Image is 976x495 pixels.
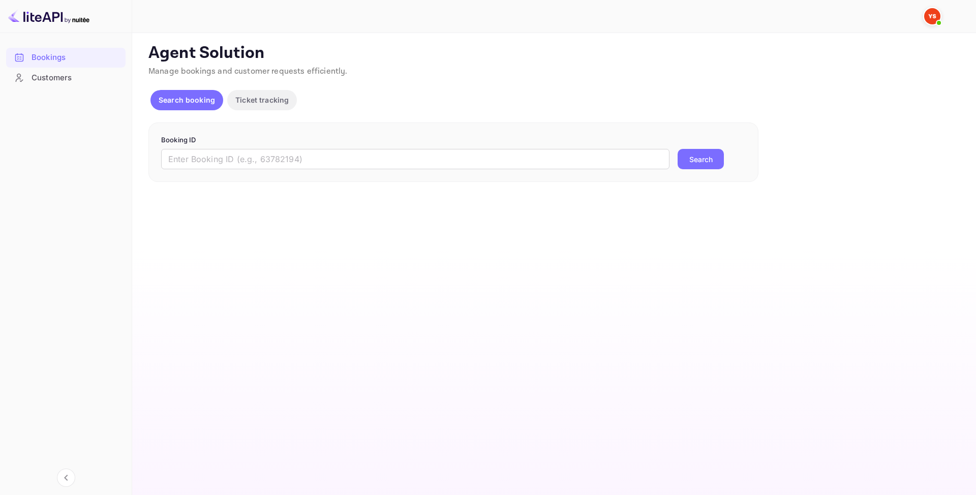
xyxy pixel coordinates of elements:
div: Customers [32,72,120,84]
div: Bookings [32,52,120,64]
div: Customers [6,68,126,88]
img: Yandex Support [924,8,940,24]
button: Search [678,149,724,169]
p: Search booking [159,95,215,105]
img: LiteAPI logo [8,8,89,24]
button: Collapse navigation [57,469,75,487]
span: Manage bookings and customer requests efficiently. [148,66,348,77]
input: Enter Booking ID (e.g., 63782194) [161,149,669,169]
a: Customers [6,68,126,87]
a: Bookings [6,48,126,67]
p: Ticket tracking [235,95,289,105]
div: Bookings [6,48,126,68]
p: Booking ID [161,135,746,145]
p: Agent Solution [148,43,958,64]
